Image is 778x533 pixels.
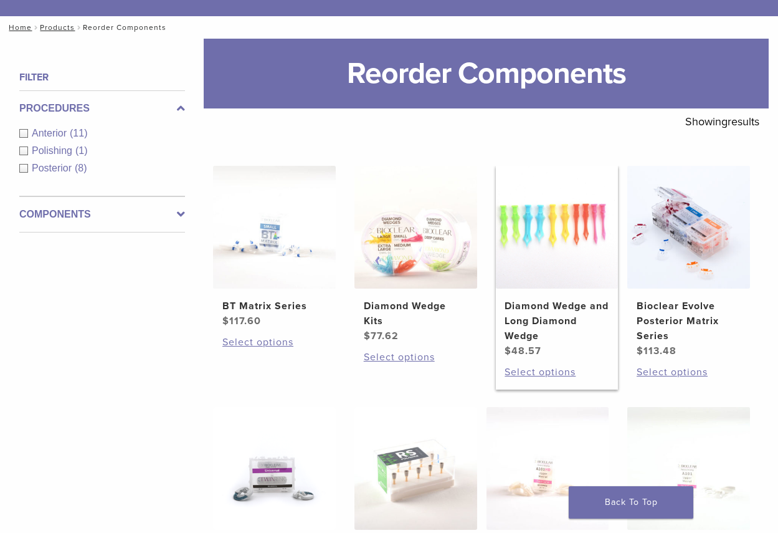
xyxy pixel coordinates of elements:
[32,163,75,173] span: Posterior
[354,166,477,289] img: Diamond Wedge Kits
[627,407,750,530] img: Original Anterior Matrix - A Series
[627,166,750,358] a: Bioclear Evolve Posterior Matrix SeriesBioclear Evolve Posterior Matrix Series $113.48
[364,350,468,365] a: Select options for “Diamond Wedge Kits”
[496,166,619,289] img: Diamond Wedge and Long Diamond Wedge
[364,330,399,342] bdi: 77.62
[505,345,511,357] span: $
[637,365,741,380] a: Select options for “Bioclear Evolve Posterior Matrix Series”
[32,128,70,138] span: Anterior
[354,166,477,343] a: Diamond Wedge KitsDiamond Wedge Kits $77.62
[637,345,676,357] bdi: 113.48
[222,335,326,350] a: Select options for “BT Matrix Series”
[75,145,88,156] span: (1)
[685,108,759,135] p: Showing results
[505,365,609,380] a: Select options for “Diamond Wedge and Long Diamond Wedge”
[505,299,609,343] h2: Diamond Wedge and Long Diamond Wedge
[213,166,336,289] img: BT Matrix Series
[364,299,468,329] h2: Diamond Wedge Kits
[627,166,750,289] img: Bioclear Evolve Posterior Matrix Series
[19,101,185,116] label: Procedures
[40,23,75,32] a: Products
[75,24,83,31] span: /
[637,345,643,357] span: $
[637,299,741,343] h2: Bioclear Evolve Posterior Matrix Series
[19,207,185,222] label: Components
[204,39,769,108] h1: Reorder Components
[222,315,229,327] span: $
[354,407,477,530] img: RS Polisher
[486,407,609,530] img: HD Matrix A Series
[19,70,185,85] h4: Filter
[5,23,32,32] a: Home
[213,166,336,329] a: BT Matrix SeriesBT Matrix Series $117.60
[496,166,619,358] a: Diamond Wedge and Long Diamond WedgeDiamond Wedge and Long Diamond Wedge $48.57
[213,407,336,530] img: TwinRing Universal
[505,345,541,357] bdi: 48.57
[32,145,75,156] span: Polishing
[75,163,87,173] span: (8)
[222,299,326,314] h2: BT Matrix Series
[569,486,693,519] a: Back To Top
[364,330,371,342] span: $
[222,315,261,327] bdi: 117.60
[70,128,87,138] span: (11)
[32,24,40,31] span: /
